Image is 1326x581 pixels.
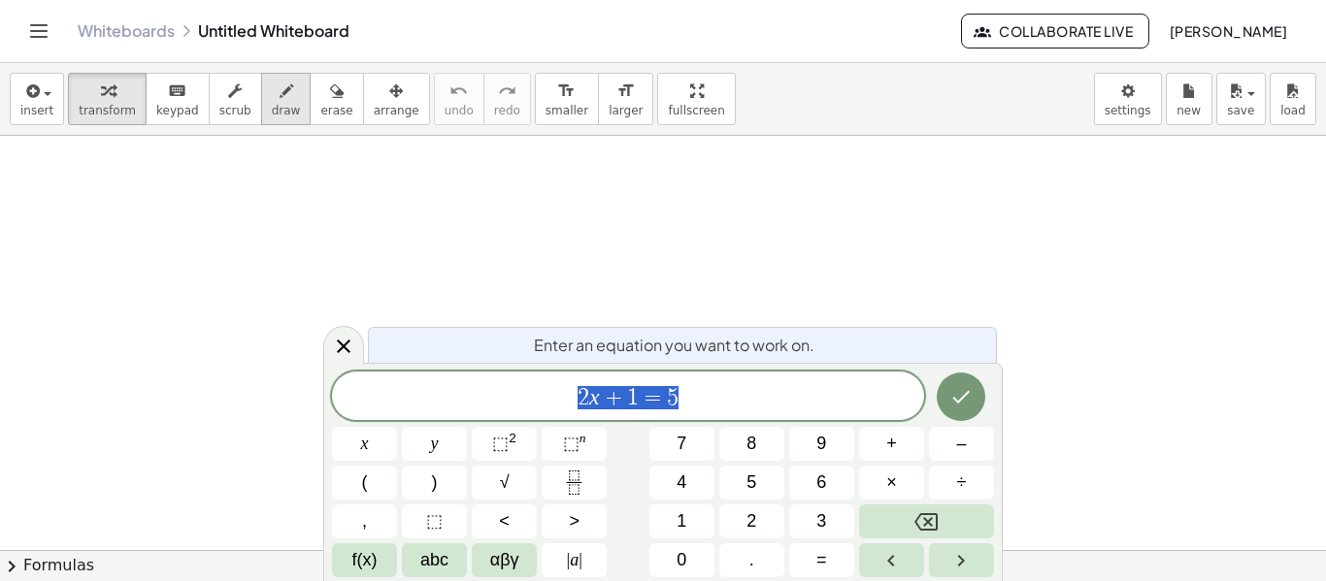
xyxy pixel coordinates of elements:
[1227,104,1254,117] span: save
[667,386,679,409] span: 5
[677,431,686,457] span: 7
[929,427,994,461] button: Minus
[420,547,448,573] span: abc
[789,543,854,577] button: Equals
[79,104,136,117] span: transform
[746,469,756,496] span: 5
[567,550,571,569] span: |
[219,104,251,117] span: scrub
[68,73,147,125] button: transform
[472,466,537,500] button: Square root
[746,508,756,534] span: 2
[542,504,607,538] button: Greater than
[23,16,54,47] button: Toggle navigation
[146,73,210,125] button: keyboardkeypad
[426,508,443,534] span: ⬚
[609,104,643,117] span: larger
[542,427,607,461] button: Superscript
[500,469,510,496] span: √
[589,384,600,409] var: x
[332,504,397,538] button: ,
[1216,73,1266,125] button: save
[816,469,826,496] span: 6
[449,80,468,103] i: undo
[1280,104,1306,117] span: load
[332,427,397,461] button: x
[363,73,430,125] button: arrange
[432,469,438,496] span: )
[789,504,854,538] button: 3
[402,543,467,577] button: Alphabet
[483,73,531,125] button: redoredo
[649,543,714,577] button: 0
[719,427,784,461] button: 8
[472,427,537,461] button: Squared
[719,504,784,538] button: 2
[859,466,924,500] button: Times
[668,104,724,117] span: fullscreen
[616,80,635,103] i: format_size
[719,466,784,500] button: 5
[402,427,467,461] button: y
[569,508,580,534] span: >
[886,469,897,496] span: ×
[542,543,607,577] button: Absolute value
[445,104,474,117] span: undo
[677,547,686,573] span: 0
[431,431,439,457] span: y
[492,434,509,453] span: ⬚
[677,508,686,534] span: 1
[1153,14,1303,48] button: [PERSON_NAME]
[719,543,784,577] button: .
[639,386,667,409] span: =
[746,431,756,457] span: 8
[600,386,628,409] span: +
[978,22,1133,40] span: Collaborate Live
[956,431,966,457] span: –
[272,104,301,117] span: draw
[859,427,924,461] button: Plus
[1177,104,1201,117] span: new
[578,386,589,409] span: 2
[627,386,639,409] span: 1
[546,104,588,117] span: smaller
[886,431,897,457] span: +
[657,73,735,125] button: fullscreen
[542,466,607,500] button: Fraction
[20,104,53,117] span: insert
[579,550,582,569] span: |
[352,547,378,573] span: f(x)
[434,73,484,125] button: undoundo
[402,466,467,500] button: )
[859,543,924,577] button: Left arrow
[816,508,826,534] span: 3
[961,14,1149,48] button: Collaborate Live
[362,469,368,496] span: (
[332,543,397,577] button: Functions
[509,431,516,445] sup: 2
[649,466,714,500] button: 4
[557,80,576,103] i: format_size
[209,73,262,125] button: scrub
[789,427,854,461] button: 9
[580,431,586,445] sup: n
[649,504,714,538] button: 1
[563,434,580,453] span: ⬚
[168,80,186,103] i: keyboard
[749,547,754,573] span: .
[789,466,854,500] button: 6
[1270,73,1316,125] button: load
[816,431,826,457] span: 9
[310,73,363,125] button: erase
[362,508,367,534] span: ,
[10,73,64,125] button: insert
[677,469,686,496] span: 4
[498,80,516,103] i: redo
[929,543,994,577] button: Right arrow
[1169,22,1287,40] span: [PERSON_NAME]
[535,73,599,125] button: format_sizesmaller
[937,372,985,421] button: Done
[816,547,827,573] span: =
[598,73,653,125] button: format_sizelarger
[499,508,510,534] span: <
